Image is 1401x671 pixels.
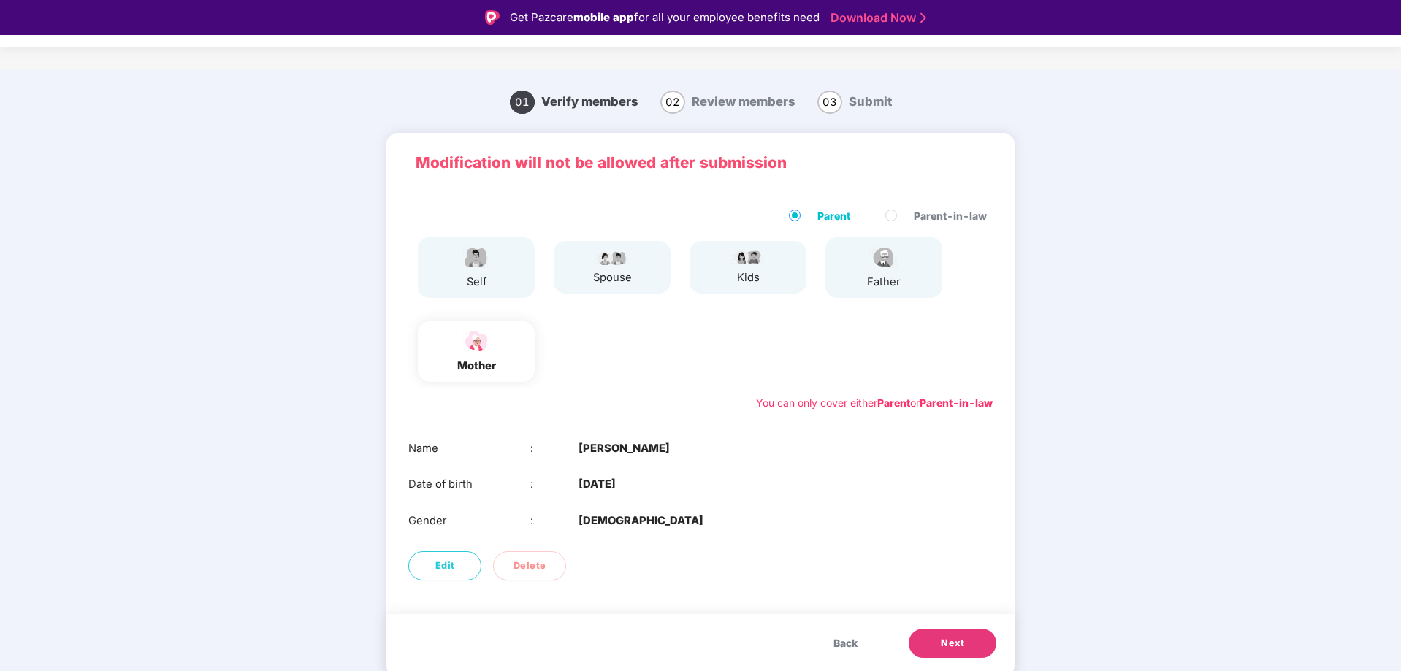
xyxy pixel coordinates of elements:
div: Name [408,440,530,457]
span: 01 [510,91,535,114]
p: Modification will not be allowed after submission [416,151,985,175]
strong: mobile app [573,10,634,24]
span: Parent-in-law [908,208,993,224]
b: Parent [877,396,910,409]
img: Stroke [920,10,926,26]
b: Parent-in-law [920,396,993,409]
div: : [530,476,579,493]
div: mother [457,358,496,375]
div: father [866,274,902,291]
div: You can only cover either or [756,395,993,411]
span: Parent [812,208,856,224]
span: Edit [435,559,455,573]
span: Delete [514,559,546,573]
button: Next [909,629,996,658]
button: Delete [493,551,566,580]
span: Next [941,636,964,651]
img: svg+xml;base64,PHN2ZyB4bWxucz0iaHR0cDovL3d3dy53My5vcmcvMjAwMC9zdmciIHdpZHRoPSI1NCIgaGVpZ2h0PSIzOC... [458,329,495,354]
span: Back [833,635,858,651]
div: : [530,513,579,529]
div: spouse [593,269,632,286]
div: self [458,274,495,291]
button: Back [819,629,872,658]
span: 02 [660,91,685,114]
img: Logo [485,10,500,25]
span: Review members [692,94,795,109]
img: svg+xml;base64,PHN2ZyB4bWxucz0iaHR0cDovL3d3dy53My5vcmcvMjAwMC9zdmciIHdpZHRoPSI3OS4wMzciIGhlaWdodD... [730,248,766,266]
span: Submit [849,94,892,109]
b: [PERSON_NAME] [579,440,670,457]
b: [DEMOGRAPHIC_DATA] [579,513,703,529]
b: [DATE] [579,476,616,493]
div: kids [730,269,766,286]
a: Download Now [831,10,922,26]
span: 03 [817,91,842,114]
div: Get Pazcare for all your employee benefits need [510,9,820,26]
div: Gender [408,513,530,529]
img: svg+xml;base64,PHN2ZyBpZD0iRW1wbG95ZWVfbWFsZSIgeG1sbnM9Imh0dHA6Ly93d3cudzMub3JnLzIwMDAvc3ZnIiB3aW... [458,245,495,270]
button: Edit [408,551,481,580]
img: svg+xml;base64,PHN2ZyBpZD0iRmF0aGVyX2ljb24iIHhtbG5zPSJodHRwOi8vd3d3LnczLm9yZy8yMDAwL3N2ZyIgeG1sbn... [866,245,902,270]
div: Date of birth [408,476,530,493]
img: svg+xml;base64,PHN2ZyB4bWxucz0iaHR0cDovL3d3dy53My5vcmcvMjAwMC9zdmciIHdpZHRoPSI5Ny44OTciIGhlaWdodD... [594,248,630,266]
span: Verify members [541,94,638,109]
div: : [530,440,579,457]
